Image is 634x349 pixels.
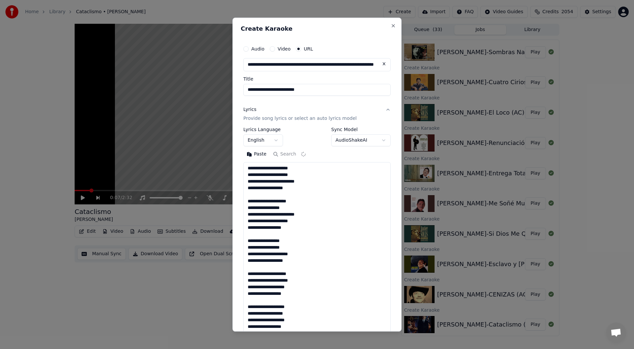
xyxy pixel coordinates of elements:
[251,47,264,51] label: Audio
[243,106,256,113] div: Lyrics
[243,101,391,127] button: LyricsProvide song lyrics or select an auto lyrics model
[304,47,313,51] label: URL
[331,127,391,132] label: Sync Model
[241,26,393,32] h2: Create Karaoke
[243,77,391,81] label: Title
[243,116,357,122] p: Provide song lyrics or select an auto lyrics model
[243,149,270,160] button: Paste
[278,47,291,51] label: Video
[243,127,283,132] label: Lyrics Language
